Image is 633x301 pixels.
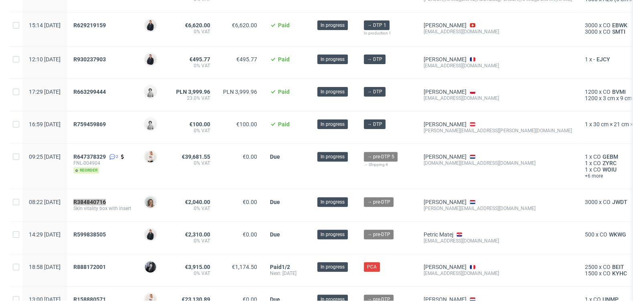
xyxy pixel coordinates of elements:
a: [PERSON_NAME] [424,154,467,160]
div: [EMAIL_ADDRESS][DOMAIN_NAME] [424,28,572,35]
span: 1 [585,121,588,127]
span: €100.00 [236,121,257,127]
span: → DTP 1 [367,22,386,29]
a: [PERSON_NAME] [424,199,467,205]
a: R888172001 [73,264,108,270]
span: R647378329 [73,154,106,160]
a: KYHC [611,270,629,277]
img: Mari Fok [145,151,156,162]
span: In progress [321,263,345,271]
a: R647378329 [73,154,108,160]
span: → DTP [367,121,382,128]
span: Paid [278,121,290,127]
span: 2 [116,154,118,160]
span: €2,040.00 [185,199,210,205]
span: €3,915.00 [185,264,210,270]
span: In progress [321,56,345,63]
span: Paid [270,264,282,270]
span: EJCY [595,56,612,63]
span: Paid [278,22,290,28]
span: R930237903 [73,56,106,63]
span: BVMI [611,89,627,95]
span: 16:59 [DATE] [29,121,61,127]
span: → DTP [367,56,382,63]
span: R629219159 [73,22,106,28]
span: BEIT [611,264,626,270]
img: Monika Poźniak [145,196,156,208]
a: R759459869 [73,121,108,127]
span: CO [593,166,601,173]
span: In progress [321,198,345,206]
span: 1/2 [282,264,290,270]
a: SMTI [611,28,627,35]
div: In production 1 [364,30,411,36]
span: €39,681.55 [182,154,210,160]
div: [EMAIL_ADDRESS][DOMAIN_NAME] [424,63,572,69]
span: R599838505 [73,231,106,238]
a: Petric Matej [424,231,453,238]
span: 1200 [585,89,598,95]
span: Next: [270,271,282,276]
div: [EMAIL_ADDRESS][DOMAIN_NAME] [424,95,572,101]
img: Philippe Dubuy [145,261,156,273]
img: Adrian Margula [145,229,156,240]
a: JWDT [611,199,629,205]
img: Adrian Margula [145,54,156,65]
div: [EMAIL_ADDRESS][DOMAIN_NAME] [424,270,572,277]
span: Due [270,231,280,238]
span: CO [593,160,601,166]
span: 1 [585,166,588,173]
span: 1 [585,154,588,160]
span: → pre-DTP [367,198,390,206]
span: R888172001 [73,264,106,270]
div: → Shipping 4 [364,162,411,168]
span: Skin vitality box with insert [73,205,131,212]
span: - [593,56,595,63]
span: 500 [585,231,594,238]
span: €6,620.00 [232,22,257,28]
span: 0% VAT [176,127,210,134]
a: R384840716 [73,199,108,205]
a: [PERSON_NAME] [424,264,467,270]
span: €2,310.00 [185,231,210,238]
span: In progress [321,22,345,29]
span: 3000 [585,22,598,28]
a: [PERSON_NAME] [424,121,467,127]
a: [PERSON_NAME] [424,22,467,28]
span: WOIU [601,166,618,173]
span: CO [603,264,611,270]
a: ZYRC [601,160,618,166]
span: R384840716 [73,199,106,205]
span: In progress [321,88,345,95]
span: CO [603,270,611,277]
span: 23.0% VAT [176,95,210,101]
a: 2 [108,154,118,160]
span: FNL-004904 [73,160,131,166]
a: R629219159 [73,22,108,28]
img: Adrian Margula [145,20,156,31]
a: R930237903 [73,56,108,63]
a: WKWG [607,231,628,238]
span: €495.77 [236,56,257,63]
span: PLN 3,999.96 [176,89,210,95]
div: [DOMAIN_NAME][EMAIL_ADDRESS][DOMAIN_NAME] [424,160,572,166]
span: 12:10 [DATE] [29,56,61,63]
span: Paid [278,56,290,63]
span: 3000 [585,28,598,35]
span: In progress [321,121,345,128]
span: 1500 [585,270,598,277]
span: Due [270,154,280,160]
span: CO [593,154,601,160]
span: EBWK [611,22,629,28]
span: PLN 3,999.96 [223,89,257,95]
span: €1,174.50 [232,264,257,270]
span: 0% VAT [176,270,210,277]
span: 1200 [585,95,598,101]
span: In progress [321,231,345,238]
span: 18:58 [DATE] [29,264,61,270]
span: R663299444 [73,89,106,95]
span: 08:22 [DATE] [29,199,61,205]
